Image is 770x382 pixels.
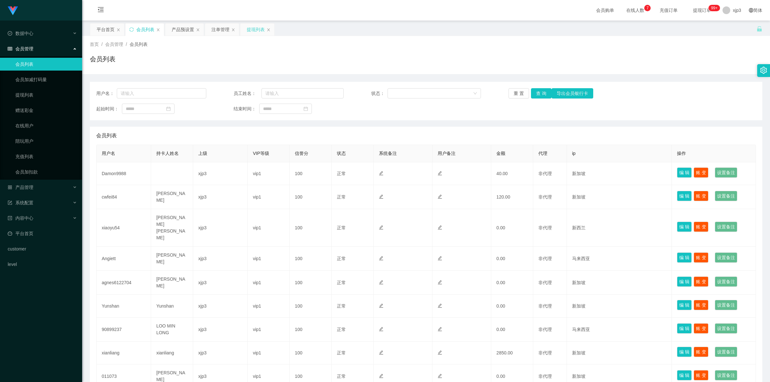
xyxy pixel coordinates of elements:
span: 起始时间： [96,106,122,112]
button: 编 辑 [677,370,692,380]
sup: 232 [708,5,720,11]
td: xjp3 [193,295,248,318]
td: xjp3 [193,162,248,185]
button: 账 变 [694,347,708,357]
span: VIP等级 [253,151,269,156]
td: 新加坡 [567,185,672,209]
span: 状态： [371,90,388,97]
a: customer [8,242,77,255]
span: 状态 [337,151,346,156]
i: 图标: edit [438,374,442,378]
td: xjp3 [193,271,248,295]
button: 账 变 [694,276,708,287]
i: 图标: check-circle-o [8,31,12,36]
span: / [101,42,103,47]
span: 操作 [677,151,686,156]
i: 图标: edit [379,171,383,175]
i: 图标: edit [379,350,383,355]
span: 非代理 [538,171,552,176]
span: 非代理 [538,194,552,199]
i: 图标: appstore-o [8,185,12,190]
span: 正常 [337,303,346,309]
td: 100 [290,342,332,364]
td: 0.00 [491,271,533,295]
td: [PERSON_NAME] [151,247,193,271]
img: logo.9652507e.png [8,6,18,15]
td: 马来西亚 [567,247,672,271]
span: 正常 [337,194,346,199]
span: 正常 [337,350,346,355]
td: 100 [290,247,332,271]
button: 编 辑 [677,191,692,201]
td: 100 [290,295,332,318]
button: 编 辑 [677,347,692,357]
i: 图标: sync [129,27,134,32]
sup: 7 [644,5,651,11]
span: 正常 [337,225,346,230]
span: 会员列表 [96,132,117,140]
a: 充值列表 [15,150,77,163]
button: 编 辑 [677,276,692,287]
span: 产品管理 [8,185,33,190]
div: 注单管理 [211,23,229,36]
td: Yunshan [151,295,193,318]
a: 提现列表 [15,89,77,101]
span: 正常 [337,256,346,261]
span: 结束时间： [234,106,259,112]
i: 图标: edit [438,194,442,199]
td: 40.00 [491,162,533,185]
span: 非代理 [538,327,552,332]
button: 设置备注 [715,276,737,287]
button: 编 辑 [677,222,692,232]
td: vip1 [248,185,290,209]
span: 会员列表 [130,42,148,47]
button: 重 置 [509,88,529,98]
span: 系统配置 [8,200,33,205]
a: 陪玩用户 [15,135,77,148]
span: 非代理 [538,374,552,379]
span: 提现订单 [690,8,714,13]
button: 导出会员银行卡 [552,88,593,98]
td: Yunshan [97,295,151,318]
span: / [126,42,127,47]
button: 设置备注 [715,222,737,232]
i: 图标: form [8,200,12,205]
span: 正常 [337,171,346,176]
td: 新加坡 [567,342,672,364]
span: 系统备注 [379,151,397,156]
span: 上级 [198,151,207,156]
span: 用户备注 [438,151,456,156]
td: Damon9988 [97,162,151,185]
i: 图标: close [267,28,270,32]
button: 设置备注 [715,370,737,380]
i: 图标: edit [438,280,442,284]
i: 图标: table [8,47,12,51]
i: 图标: edit [438,256,442,260]
i: 图标: edit [379,225,383,230]
td: 0.00 [491,247,533,271]
td: 120.00 [491,185,533,209]
i: 图标: edit [438,327,442,331]
span: 充值订单 [656,8,681,13]
span: 非代理 [538,280,552,285]
i: 图标: setting [760,67,767,74]
i: 图标: calendar [304,106,308,111]
h1: 会员列表 [90,54,116,64]
td: 马来西亚 [567,318,672,342]
button: 编 辑 [677,323,692,334]
i: 图标: edit [379,256,383,260]
button: 账 变 [694,370,708,380]
td: 90899237 [97,318,151,342]
td: 100 [290,209,332,247]
i: 图标: edit [438,225,442,230]
td: 新加坡 [567,295,672,318]
span: 用户名： [96,90,117,97]
td: xiaoyu54 [97,209,151,247]
td: [PERSON_NAME] [PERSON_NAME] [151,209,193,247]
div: 产品预设置 [172,23,194,36]
button: 编 辑 [677,300,692,310]
i: 图标: edit [438,350,442,355]
button: 设置备注 [715,252,737,263]
span: 内容中心 [8,216,33,221]
td: [PERSON_NAME] [151,185,193,209]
